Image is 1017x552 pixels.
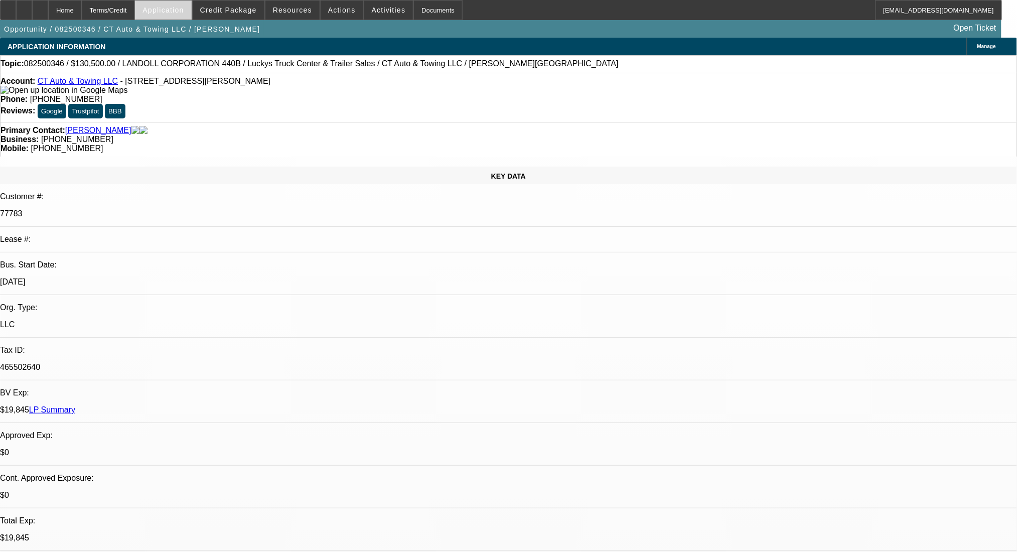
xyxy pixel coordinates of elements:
[105,104,125,118] button: BBB
[131,126,139,135] img: facebook-icon.png
[8,43,105,51] span: APPLICATION INFORMATION
[30,95,102,103] span: [PHONE_NUMBER]
[200,6,257,14] span: Credit Package
[38,77,118,85] a: CT Auto & Towing LLC
[31,144,103,153] span: [PHONE_NUMBER]
[328,6,356,14] span: Actions
[950,20,1000,37] a: Open Ticket
[41,135,113,144] span: [PHONE_NUMBER]
[1,144,29,153] strong: Mobile:
[142,6,184,14] span: Application
[265,1,320,20] button: Resources
[38,104,66,118] button: Google
[1,77,35,85] strong: Account:
[1,135,39,144] strong: Business:
[29,405,75,414] a: LP Summary
[1,106,35,115] strong: Reviews:
[321,1,363,20] button: Actions
[364,1,413,20] button: Activities
[4,25,260,33] span: Opportunity / 082500346 / CT Auto & Towing LLC / [PERSON_NAME]
[273,6,312,14] span: Resources
[65,126,131,135] a: [PERSON_NAME]
[1,95,28,103] strong: Phone:
[1,86,127,94] a: View Google Maps
[372,6,406,14] span: Activities
[1,126,65,135] strong: Primary Contact:
[193,1,264,20] button: Credit Package
[1,59,24,68] strong: Topic:
[24,59,619,68] span: 082500346 / $130,500.00 / LANDOLL CORPORATION 440B / Luckys Truck Center & Trailer Sales / CT Aut...
[1,86,127,95] img: Open up location in Google Maps
[68,104,102,118] button: Trustpilot
[135,1,191,20] button: Application
[139,126,148,135] img: linkedin-icon.png
[491,172,526,180] span: KEY DATA
[120,77,271,85] span: - [STREET_ADDRESS][PERSON_NAME]
[977,44,996,49] span: Manage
